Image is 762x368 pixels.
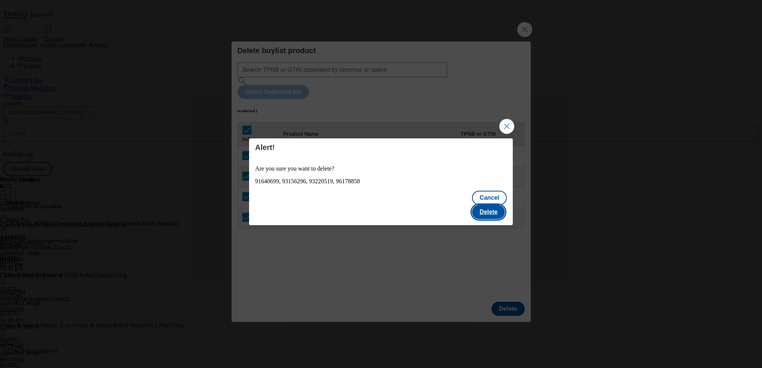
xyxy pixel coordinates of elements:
button: Cancel [472,191,507,205]
button: Delete [472,205,505,219]
button: Close Modal [499,119,514,134]
div: Modal [249,138,513,225]
p: Are you sure you want to delete? [255,165,507,172]
h4: Alert! [255,143,507,152]
div: 91640699, 93156296, 93220519, 96178858 [255,178,507,185]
